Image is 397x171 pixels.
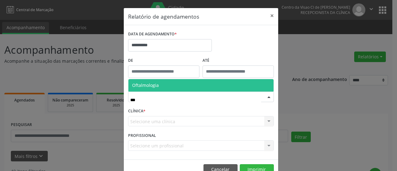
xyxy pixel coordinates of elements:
label: PROFISSIONAL [128,131,156,140]
label: ATÉ [203,56,274,65]
label: CLÍNICA [128,106,145,116]
button: Close [266,8,278,23]
label: De [128,56,199,65]
span: Oftalmologia [132,82,159,88]
label: DATA DE AGENDAMENTO [128,29,177,39]
h5: Relatório de agendamentos [128,12,199,20]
